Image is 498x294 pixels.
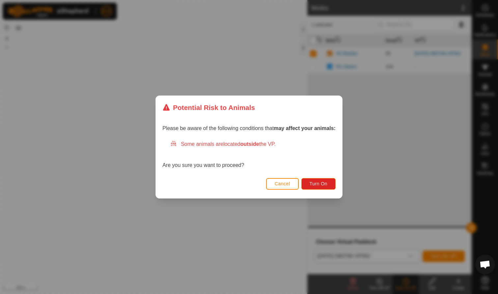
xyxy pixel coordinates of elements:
strong: may affect your animals: [274,125,336,131]
span: Cancel [275,181,290,186]
div: Open chat [475,254,495,274]
div: Are you sure you want to proceed? [162,140,336,169]
span: located the VP. [223,141,276,147]
button: Cancel [266,178,299,190]
div: Some animals are [170,140,336,148]
span: Turn On [310,181,327,186]
strong: outside [240,141,259,147]
span: Please be aware of the following conditions that [162,125,336,131]
button: Turn On [301,178,336,190]
div: Potential Risk to Animals [162,102,255,113]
